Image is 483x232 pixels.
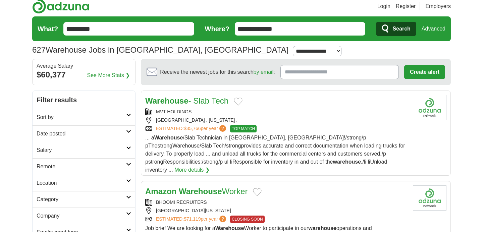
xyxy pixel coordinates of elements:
span: TOP MATCH [230,125,257,132]
h2: Remote [37,163,126,171]
strong: Warehouse [154,135,183,140]
span: ? [219,216,226,222]
span: $35,766 [184,126,201,131]
div: $60,377 [37,69,131,81]
a: Date posted [33,125,135,142]
a: Employers [425,2,451,10]
img: Company logo [413,185,446,211]
strong: Amazon [145,187,176,196]
button: Add to favorite jobs [234,98,243,106]
img: Company logo [413,95,446,120]
a: ESTIMATED:$71,119per year? [156,216,227,223]
a: Location [33,175,135,191]
h2: Company [37,212,126,220]
h2: Salary [37,146,126,154]
a: Warehouse- Slab Tech [145,96,228,105]
a: Advanced [422,22,445,36]
strong: Warehouse [145,96,188,105]
a: Category [33,191,135,208]
span: 627 [32,44,46,56]
a: More details ❯ [174,166,210,174]
div: Average Salary [37,63,131,69]
a: Sort by [33,109,135,125]
div: [GEOGRAPHIC_DATA] , [US_STATE] , [145,117,408,124]
button: Add to favorite jobs [253,188,262,196]
label: What? [38,24,58,34]
h1: Warehouse Jobs in [GEOGRAPHIC_DATA], [GEOGRAPHIC_DATA] [32,45,288,54]
a: by email [254,69,274,75]
strong: warehouse [333,159,361,165]
span: ... a /Slab Technician in [GEOGRAPHIC_DATA], [GEOGRAPHIC_DATA]!/strong/p pThestrongWarehouse/Slab... [145,135,405,173]
span: Receive the newest jobs for this search : [160,68,275,76]
a: Amazon WarehouseWorker [145,187,248,196]
strong: Warehouse [215,225,244,231]
h2: Sort by [37,113,126,121]
a: See More Stats ❯ [87,71,130,79]
h2: Location [37,179,126,187]
span: ? [219,125,226,132]
a: Login [377,2,390,10]
a: Register [396,2,416,10]
label: Where? [205,24,229,34]
span: CLOSING SOON [230,216,265,223]
span: $71,119 [184,216,201,222]
h2: Date posted [37,130,126,138]
h2: Filter results [33,91,135,109]
a: ESTIMATED:$35,766per year? [156,125,227,132]
h2: Category [37,195,126,204]
a: Remote [33,158,135,175]
button: Search [376,22,416,36]
button: Create alert [404,65,445,79]
strong: Warehouse [179,187,222,196]
div: MVT HOLDINGS [145,108,408,115]
div: BHOOMI RECRUITERS [145,199,408,206]
strong: warehouse [308,225,336,231]
span: Search [392,22,410,36]
a: Salary [33,142,135,158]
a: Company [33,208,135,224]
div: [GEOGRAPHIC_DATA][US_STATE] [145,207,408,214]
